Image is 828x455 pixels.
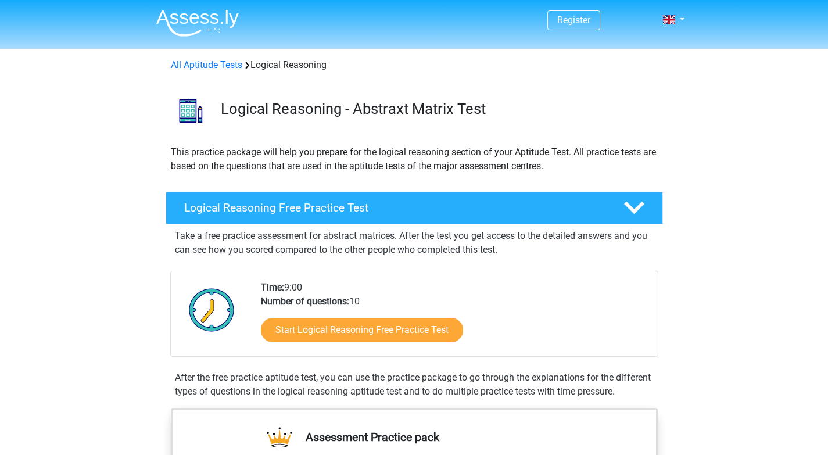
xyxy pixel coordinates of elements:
img: Clock [182,281,241,339]
img: logical reasoning [166,86,216,135]
img: Assessly [156,9,239,37]
a: Logical Reasoning Free Practice Test [161,192,668,224]
div: After the free practice aptitude test, you can use the practice package to go through the explana... [170,371,658,399]
a: Start Logical Reasoning Free Practice Test [261,318,463,342]
div: Logical Reasoning [166,58,662,72]
div: 9:00 10 [252,281,657,356]
b: Time: [261,282,284,293]
a: All Aptitude Tests [171,59,242,70]
h4: Logical Reasoning Free Practice Test [184,201,605,214]
p: This practice package will help you prepare for the logical reasoning section of your Aptitude Te... [171,145,658,173]
b: Number of questions: [261,296,349,307]
a: Register [557,15,590,26]
p: Take a free practice assessment for abstract matrices. After the test you get access to the detai... [175,229,654,257]
h3: Logical Reasoning - Abstraxt Matrix Test [221,100,654,118]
